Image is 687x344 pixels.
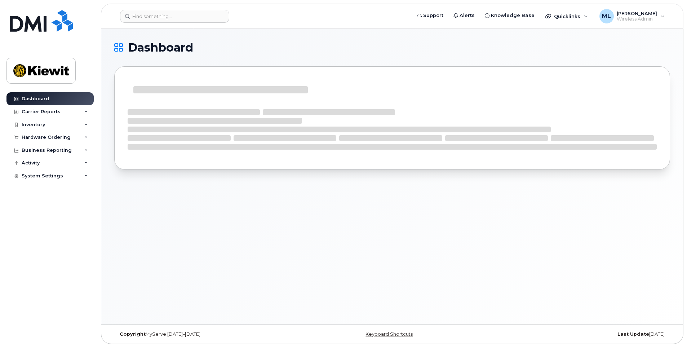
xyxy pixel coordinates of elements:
[365,331,413,337] a: Keyboard Shortcuts
[128,42,193,53] span: Dashboard
[120,331,146,337] strong: Copyright
[617,331,649,337] strong: Last Update
[485,331,670,337] div: [DATE]
[114,331,300,337] div: MyServe [DATE]–[DATE]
